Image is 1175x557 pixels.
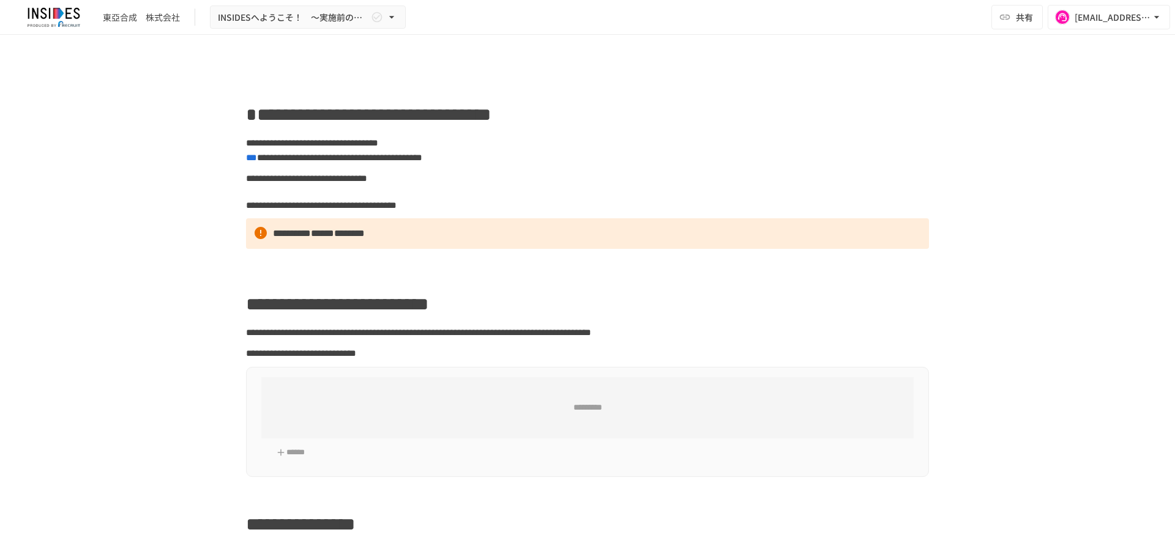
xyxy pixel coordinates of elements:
span: 共有 [1016,10,1033,24]
img: JmGSPSkPjKwBq77AtHmwC7bJguQHJlCRQfAXtnx4WuV [15,7,93,27]
button: 共有 [991,5,1043,29]
button: [EMAIL_ADDRESS][DOMAIN_NAME] [1048,5,1170,29]
button: INSIDESへようこそ！ ～実施前のご案内～ [210,6,406,29]
div: [EMAIL_ADDRESS][DOMAIN_NAME] [1075,10,1151,25]
span: INSIDESへようこそ！ ～実施前のご案内～ [218,10,368,25]
div: 東亞合成 株式会社 [103,11,180,24]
